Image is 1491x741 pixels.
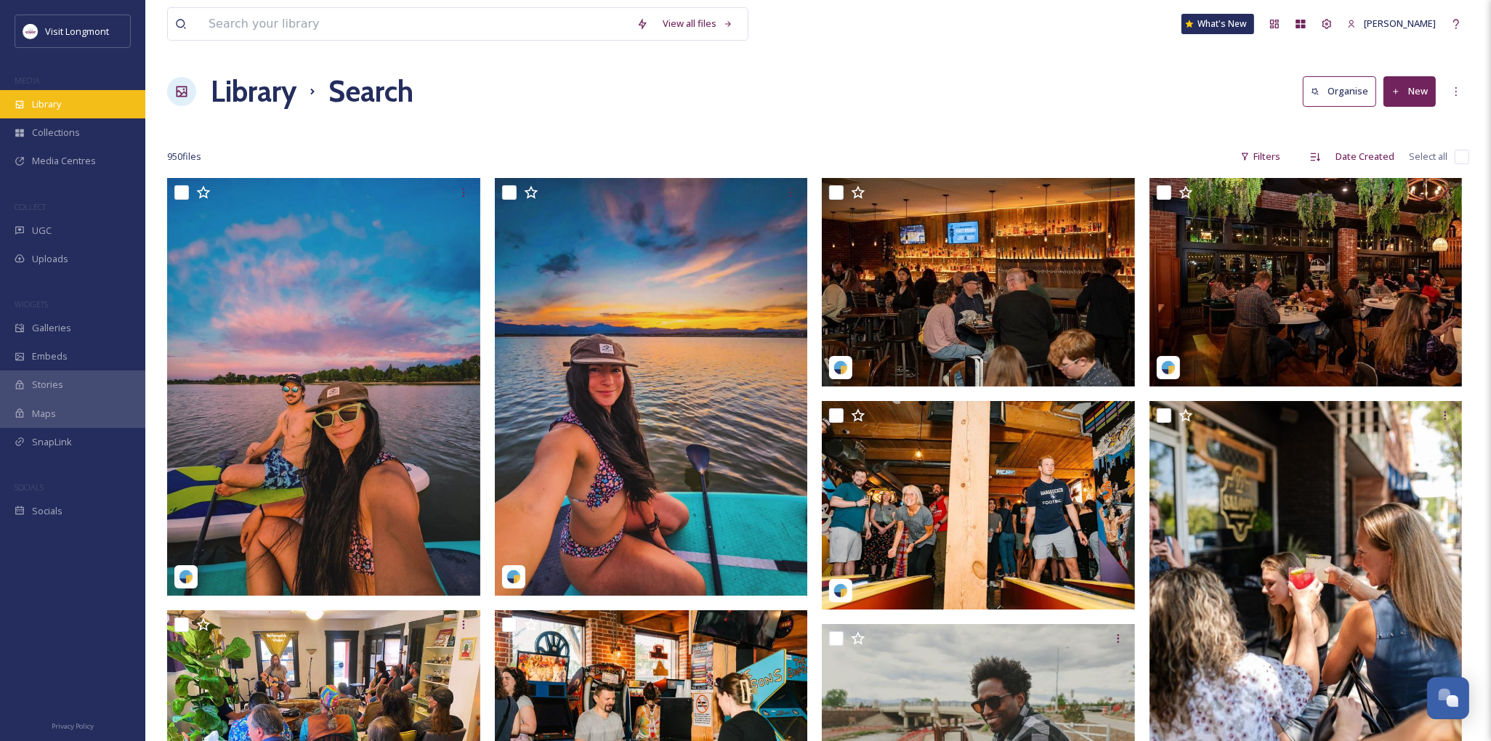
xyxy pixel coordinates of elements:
[1409,150,1447,163] span: Select all
[179,570,193,584] img: snapsea-logo.png
[328,70,413,113] h1: Search
[15,201,46,212] span: COLLECT
[32,252,68,266] span: Uploads
[32,321,71,335] span: Galleries
[32,407,56,421] span: Maps
[822,178,1135,386] img: theroostlongmont-18050952365394396.jpg
[1427,677,1469,719] button: Open Chat
[1303,76,1376,106] button: Organise
[45,25,109,38] span: Visit Longmont
[1383,76,1436,106] button: New
[495,178,808,595] img: krey.life-18287853907269794.jpg
[167,178,480,595] img: krey.life-17967567080782014.jpg
[32,435,72,449] span: SnapLink
[822,401,1135,610] img: quarterslongmont-4571656.jpg
[32,224,52,238] span: UGC
[15,482,44,493] span: SOCIALS
[32,154,96,168] span: Media Centres
[52,716,94,734] a: Privacy Policy
[1364,17,1436,30] span: [PERSON_NAME]
[211,70,296,113] a: Library
[1328,142,1402,171] div: Date Created
[506,570,521,584] img: snapsea-logo.png
[833,583,848,598] img: snapsea-logo.png
[32,349,68,363] span: Embeds
[52,721,94,731] span: Privacy Policy
[833,360,848,375] img: snapsea-logo.png
[201,8,629,40] input: Search your library
[32,126,80,139] span: Collections
[15,75,40,86] span: MEDIA
[1340,9,1443,38] a: [PERSON_NAME]
[32,378,63,392] span: Stories
[1161,360,1176,375] img: snapsea-logo.png
[1149,178,1463,386] img: theroostlongmont-18075381817768530.jpg
[167,150,201,163] span: 950 file s
[32,504,62,518] span: Socials
[655,9,740,38] a: View all files
[1233,142,1288,171] div: Filters
[1303,76,1383,106] a: Organise
[23,24,38,39] img: longmont.jpg
[32,97,61,111] span: Library
[1181,14,1254,34] a: What's New
[15,299,48,309] span: WIDGETS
